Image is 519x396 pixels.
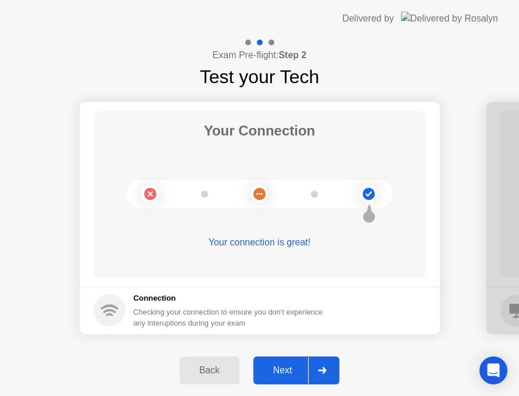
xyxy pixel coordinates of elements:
[94,236,426,249] div: Your connection is great!
[257,365,309,376] div: Next
[479,356,507,384] div: Open Intercom Messenger
[401,12,498,25] img: Delivered by Rosalyn
[204,120,316,141] h1: Your Connection
[183,365,236,376] div: Back
[253,356,340,384] button: Next
[278,50,306,60] b: Step 2
[342,12,394,26] div: Delivered by
[134,292,330,304] h5: Connection
[180,356,239,384] button: Back
[213,48,307,62] h4: Exam Pre-flight:
[200,63,320,91] h1: Test your Tech
[134,306,330,329] div: Checking your connection to ensure you don’t experience any interuptions during your exam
